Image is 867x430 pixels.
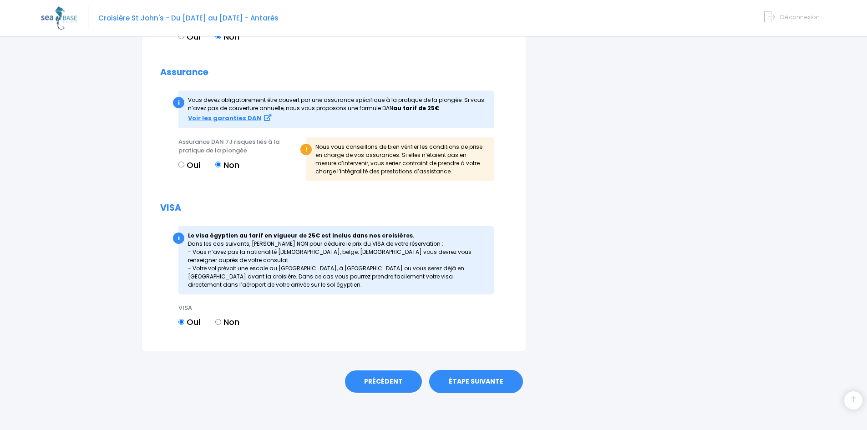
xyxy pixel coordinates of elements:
strong: Le visa égyptien au tarif en vigueur de 25€ est inclus dans nos croisières. [188,232,415,239]
a: ÉTAPE SUIVANTE [429,370,523,394]
span: Croisière St John's - Du [DATE] au [DATE] - Antarès [98,13,279,23]
input: Non [215,319,221,325]
h2: VISA [160,203,507,213]
div: Dans les cas suivants, [PERSON_NAME] NON pour déduire le prix du VISA de votre réservation : - Vo... [178,226,494,294]
label: Non [215,316,239,328]
label: Oui [178,30,200,43]
span: VISA [178,304,192,312]
a: Voir les garanties DAN [188,114,271,122]
input: Non [215,162,221,167]
h2: Assurance [160,67,507,78]
label: Non [215,30,239,43]
label: Oui [178,316,200,328]
label: Non [215,159,239,171]
span: Assurance DAN 7J risques liés à la pratique de la plongée [178,137,279,155]
div: ! [300,144,312,155]
span: Déconnexion [780,13,820,21]
input: Oui [178,319,184,325]
a: PRÉCÉDENT [344,369,423,394]
strong: Voir les garanties DAN [188,114,261,122]
div: i [173,97,184,108]
div: i [173,233,184,244]
div: Nous vous conseillons de bien vérifier les conditions de prise en charge de vos assurances. Si el... [306,137,494,181]
input: Oui [178,162,184,167]
label: Oui [178,159,200,171]
div: Vous devez obligatoirement être couvert par une assurance spécifique à la pratique de la plong... [178,91,494,128]
strong: au tarif de 25€ [393,104,439,112]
